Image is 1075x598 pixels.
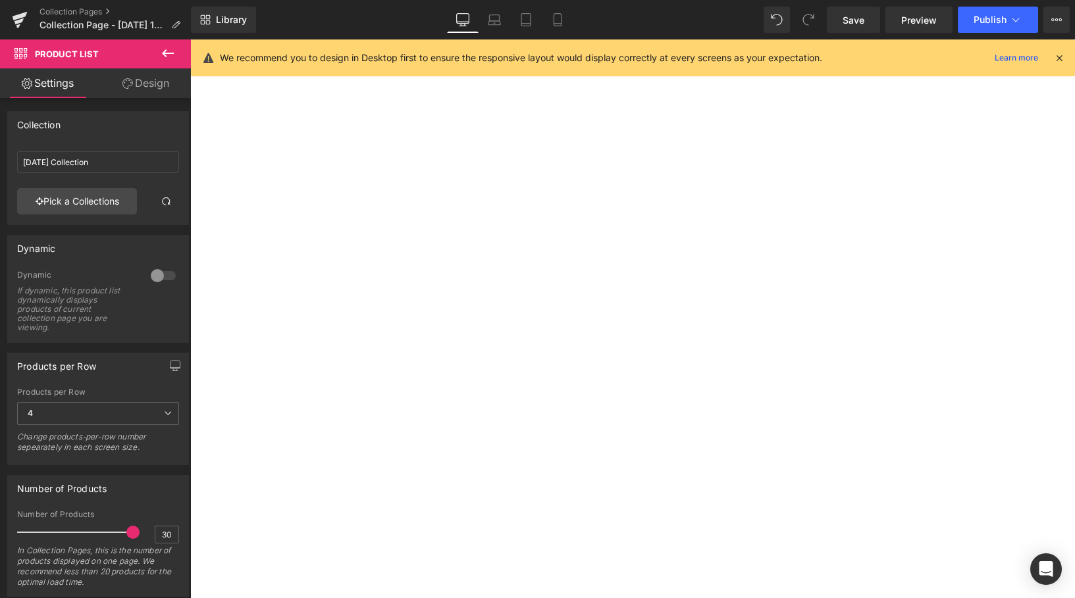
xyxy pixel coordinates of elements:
[17,510,179,519] div: Number of Products
[901,13,937,27] span: Preview
[764,7,790,33] button: Undo
[1030,553,1062,585] div: Open Intercom Messenger
[17,387,179,397] div: Products per Row
[98,68,194,98] a: Design
[843,13,864,27] span: Save
[542,7,573,33] a: Mobile
[17,270,138,284] div: Dynamic
[17,476,107,494] div: Number of Products
[35,49,99,59] span: Product List
[974,14,1007,25] span: Publish
[17,353,96,372] div: Products per Row
[191,7,256,33] a: New Library
[885,7,953,33] a: Preview
[1043,7,1070,33] button: More
[216,14,247,26] span: Library
[28,408,33,418] b: 4
[17,236,55,254] div: Dynamic
[39,7,191,17] a: Collection Pages
[220,51,822,65] p: We recommend you to design in Desktop first to ensure the responsive layout would display correct...
[17,545,179,596] div: In Collection Pages, this is the number of products displayed on one page. We recommend less than...
[510,7,542,33] a: Tablet
[17,112,61,130] div: Collection
[479,7,510,33] a: Laptop
[17,432,179,461] div: Change products-per-row number sepearately in each screen size.
[795,7,822,33] button: Redo
[989,50,1043,66] a: Learn more
[17,188,137,214] a: Pick a Collections
[447,7,479,33] a: Desktop
[39,20,166,30] span: Collection Page - [DATE] 10:14:14
[17,286,136,332] div: If dynamic, this product list dynamically displays products of current collection page you are vi...
[958,7,1038,33] button: Publish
